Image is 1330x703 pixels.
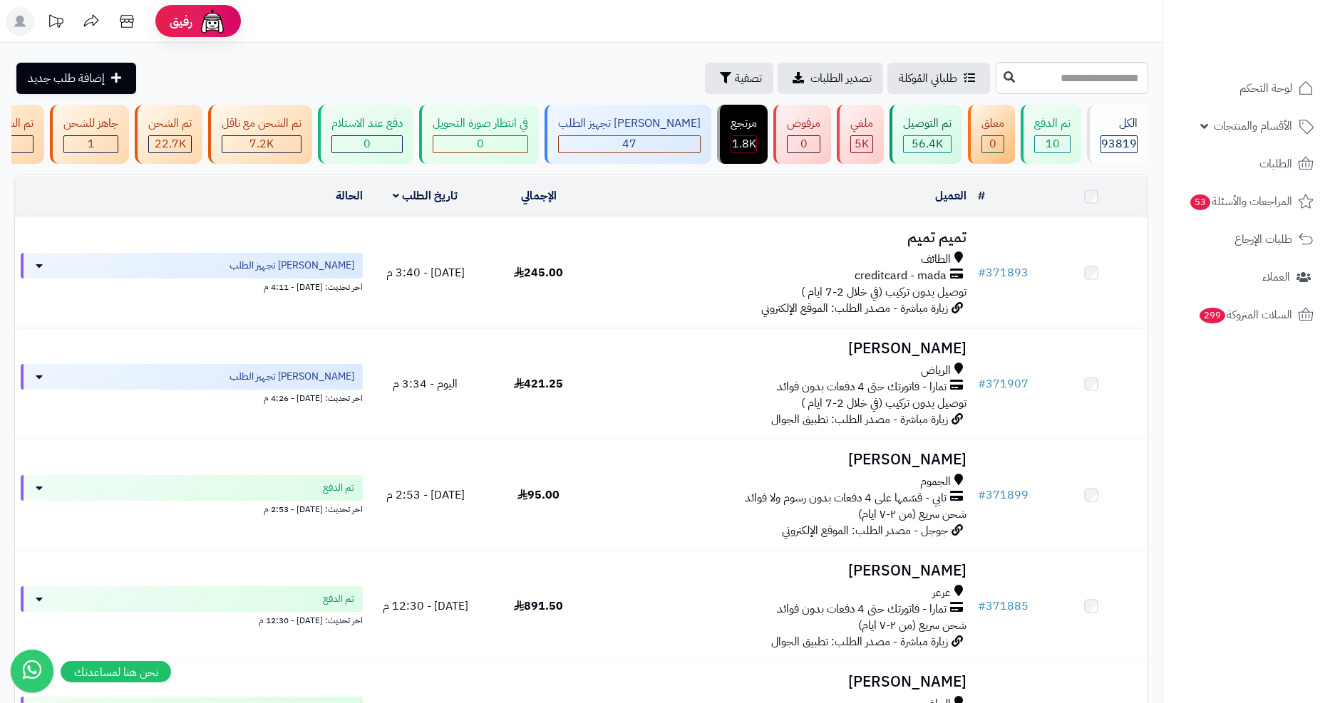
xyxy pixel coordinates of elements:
button: تصفية [705,63,773,94]
img: ai-face.png [198,7,227,36]
a: معلق 0 [965,105,1018,164]
a: تم الشحن 22.7K [132,105,205,164]
div: دفع عند الاستلام [331,115,403,132]
span: العملاء [1262,267,1290,287]
span: 0 [800,135,808,152]
a: تم الشحن مع ناقل 7.2K [205,105,315,164]
a: تحديثات المنصة [38,7,73,39]
span: زيارة مباشرة - مصدر الطلب: تطبيق الجوال [771,411,948,428]
span: جوجل - مصدر الطلب: الموقع الإلكتروني [782,522,948,539]
span: 1 [88,135,95,152]
span: شحن سريع (من ٢-٧ ايام) [858,506,966,523]
span: 56.4K [912,135,943,152]
div: اخر تحديث: [DATE] - 2:53 م [21,501,363,516]
a: ملغي 5K [834,105,887,164]
a: في انتظار صورة التحويل 0 [416,105,542,164]
span: تصفية [735,70,762,87]
div: [PERSON_NAME] تجهيز الطلب [558,115,701,132]
div: مرتجع [731,115,757,132]
span: # [978,375,986,392]
span: شحن سريع (من ٢-٧ ايام) [858,617,966,634]
span: الطلبات [1259,154,1292,174]
div: 0 [788,136,820,152]
span: [DATE] - 2:53 م [386,486,465,504]
span: # [978,598,986,615]
span: زيارة مباشرة - مصدر الطلب: الموقع الإلكتروني [761,300,948,317]
span: 7.2K [249,135,274,152]
div: 0 [433,136,527,152]
span: تم الدفع [323,481,354,495]
span: تم الدفع [323,592,354,606]
a: تاريخ الطلب [393,187,458,204]
span: تابي - قسّمها على 4 دفعات بدون رسوم ولا فوائد [745,490,947,506]
span: 245.00 [514,264,563,281]
a: السلات المتروكة299 [1172,298,1321,332]
a: دفع عند الاستلام 0 [315,105,416,164]
a: #371893 [978,264,1029,281]
div: معلق [981,115,1004,132]
a: مرفوض 0 [770,105,834,164]
span: 22.7K [155,135,186,152]
div: 0 [982,136,1004,152]
span: تصدير الطلبات [810,70,872,87]
span: 5K [855,135,869,152]
h3: [PERSON_NAME] [601,563,966,579]
span: [DATE] - 12:30 م [383,598,468,615]
span: المراجعات والأسئلة [1189,192,1292,212]
a: لوحة التحكم [1172,71,1321,105]
div: اخر تحديث: [DATE] - 4:26 م [21,390,363,405]
div: 22730 [149,136,191,152]
span: 421.25 [514,375,563,392]
div: 1798 [731,136,756,152]
span: اليوم - 3:34 م [393,375,458,392]
span: 299 [1200,308,1225,323]
span: 0 [477,135,484,152]
span: 1.8K [732,135,756,152]
h3: [PERSON_NAME] [601,674,966,690]
span: 47 [622,135,636,152]
a: تصدير الطلبات [778,63,883,94]
img: logo-2.png [1233,40,1316,70]
a: العميل [935,187,966,204]
h3: [PERSON_NAME] [601,340,966,357]
div: في انتظار صورة التحويل [433,115,528,132]
a: جاهز للشحن 1 [47,105,132,164]
span: [DATE] - 3:40 م [386,264,465,281]
span: توصيل بدون تركيب (في خلال 2-7 ايام ) [801,283,966,301]
div: الكل [1100,115,1138,132]
h3: تميم تميم [601,229,966,246]
h3: [PERSON_NAME] [601,452,966,468]
a: إضافة طلب جديد [16,63,136,94]
span: لوحة التحكم [1239,78,1292,98]
span: 95.00 [517,486,560,504]
span: تمارا - فاتورتك حتى 4 دفعات بدون فوائد [777,601,947,618]
div: مرفوض [787,115,820,132]
a: # [978,187,985,204]
span: توصيل بدون تركيب (في خلال 2-7 ايام ) [801,395,966,412]
span: رفيق [170,13,192,30]
a: طلبات الإرجاع [1172,222,1321,256]
div: تم الدفع [1034,115,1071,132]
span: # [978,264,986,281]
a: تم التوصيل 56.4K [887,105,965,164]
div: 10 [1035,136,1070,152]
span: 93819 [1101,135,1137,152]
a: #371899 [978,486,1029,504]
div: جاهز للشحن [63,115,118,132]
a: الحالة [336,187,363,204]
a: العملاء [1172,260,1321,294]
a: الإجمالي [521,187,557,204]
span: 0 [364,135,371,152]
span: # [978,486,986,504]
span: طلبات الإرجاع [1234,229,1292,249]
span: عرعر [932,585,951,601]
div: اخر تحديث: [DATE] - 12:30 م [21,612,363,627]
span: إضافة طلب جديد [28,70,105,87]
div: ملغي [850,115,873,132]
span: 891.50 [514,598,563,615]
div: 47 [559,136,700,152]
span: السلات المتروكة [1198,305,1292,325]
div: 7223 [222,136,301,152]
a: الطلبات [1172,147,1321,181]
div: 0 [332,136,402,152]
